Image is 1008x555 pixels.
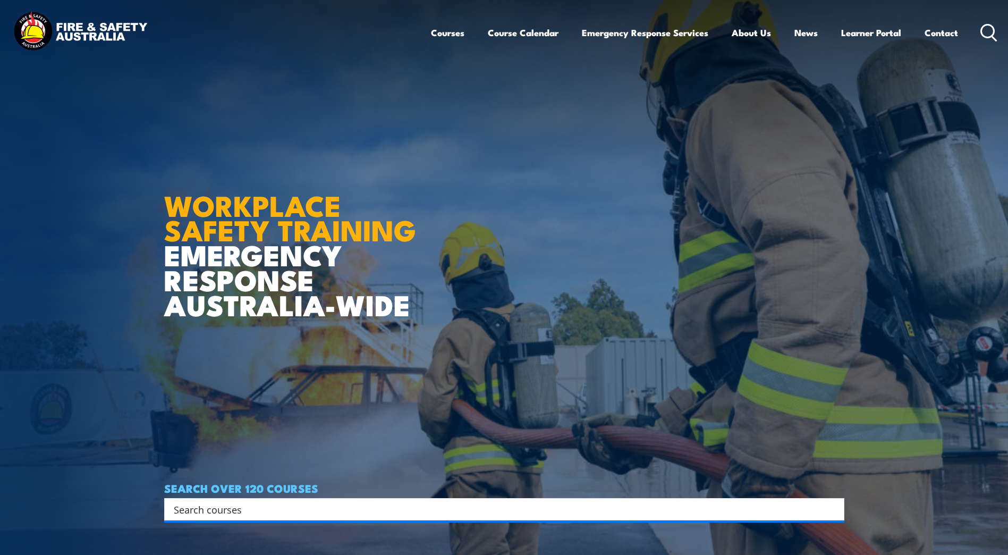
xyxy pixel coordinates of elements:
[732,19,771,47] a: About Us
[164,182,416,251] strong: WORKPLACE SAFETY TRAINING
[582,19,708,47] a: Emergency Response Services
[826,502,841,517] button: Search magnifier button
[841,19,901,47] a: Learner Portal
[176,502,823,517] form: Search form
[925,19,958,47] a: Contact
[164,482,844,494] h4: SEARCH OVER 120 COURSES
[431,19,464,47] a: Courses
[488,19,558,47] a: Course Calendar
[174,501,821,517] input: Search input
[164,166,424,317] h1: EMERGENCY RESPONSE AUSTRALIA-WIDE
[794,19,818,47] a: News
